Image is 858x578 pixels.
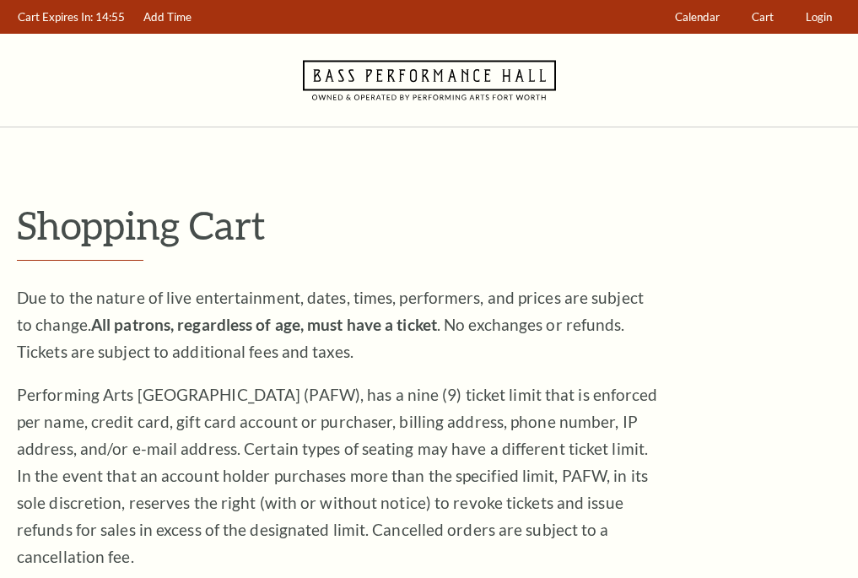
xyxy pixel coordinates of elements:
[667,1,728,34] a: Calendar
[17,381,658,570] p: Performing Arts [GEOGRAPHIC_DATA] (PAFW), has a nine (9) ticket limit that is enforced per name, ...
[744,1,782,34] a: Cart
[91,315,437,334] strong: All patrons, regardless of age, must have a ticket
[136,1,200,34] a: Add Time
[752,10,774,24] span: Cart
[18,10,93,24] span: Cart Expires In:
[17,203,841,246] p: Shopping Cart
[95,10,125,24] span: 14:55
[798,1,840,34] a: Login
[806,10,832,24] span: Login
[675,10,720,24] span: Calendar
[17,288,644,361] span: Due to the nature of live entertainment, dates, times, performers, and prices are subject to chan...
